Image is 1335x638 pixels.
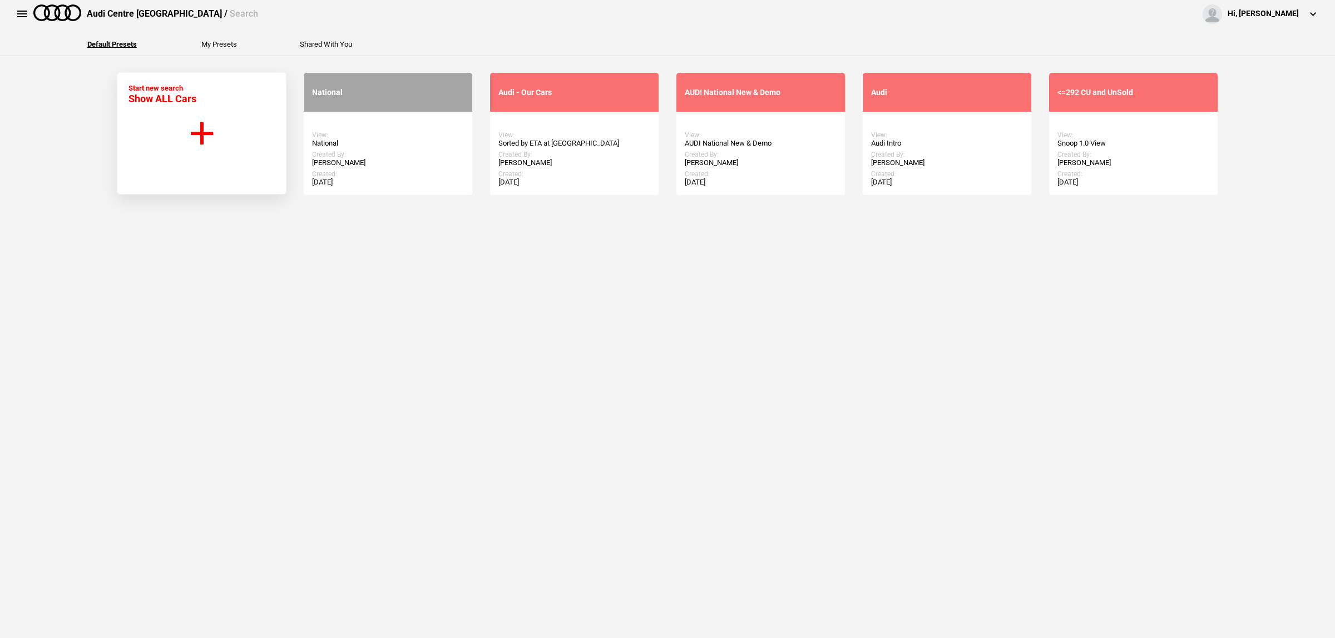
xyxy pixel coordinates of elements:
[1228,8,1299,19] div: Hi, [PERSON_NAME]
[871,170,1023,178] div: Created:
[498,139,650,148] div: Sorted by ETA at [GEOGRAPHIC_DATA]
[312,139,464,148] div: National
[685,131,837,139] div: View:
[300,41,352,48] button: Shared With You
[117,72,286,195] button: Start new search Show ALL Cars
[871,139,1023,148] div: Audi Intro
[312,131,464,139] div: View:
[1057,139,1209,148] div: Snoop 1.0 View
[685,158,837,167] div: [PERSON_NAME]
[685,88,837,97] div: AUDI National New & Demo
[1057,158,1209,167] div: [PERSON_NAME]
[685,139,837,148] div: AUDI National New & Demo
[685,178,837,187] div: [DATE]
[128,93,196,104] span: Show ALL Cars
[33,4,81,21] img: audi.png
[312,170,464,178] div: Created:
[871,151,1023,158] div: Created By:
[312,158,464,167] div: [PERSON_NAME]
[498,88,650,97] div: Audi - Our Cars
[871,178,1023,187] div: [DATE]
[87,41,137,48] button: Default Presets
[498,131,650,139] div: View:
[685,151,837,158] div: Created By:
[230,8,258,19] span: Search
[128,84,196,104] div: Start new search
[312,88,464,97] div: National
[312,151,464,158] div: Created By:
[312,178,464,187] div: [DATE]
[498,170,650,178] div: Created:
[1057,131,1209,139] div: View:
[685,170,837,178] div: Created:
[498,151,650,158] div: Created By:
[498,178,650,187] div: [DATE]
[871,158,1023,167] div: [PERSON_NAME]
[87,8,258,20] div: Audi Centre [GEOGRAPHIC_DATA] /
[1057,88,1209,97] div: <=292 CU and UnSold
[1057,178,1209,187] div: [DATE]
[1057,151,1209,158] div: Created By:
[1057,170,1209,178] div: Created:
[871,131,1023,139] div: View:
[498,158,650,167] div: [PERSON_NAME]
[201,41,237,48] button: My Presets
[871,88,1023,97] div: Audi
